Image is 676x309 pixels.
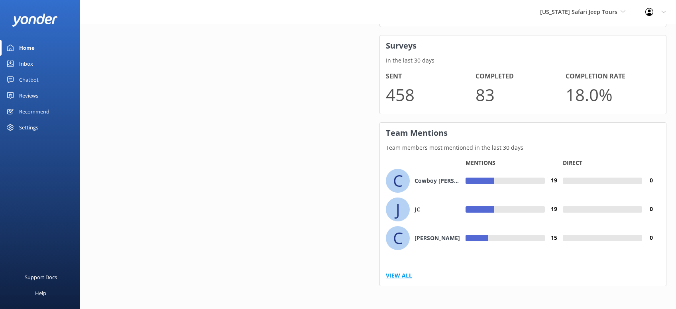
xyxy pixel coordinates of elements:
h4: Completed [476,71,565,82]
h4: 19 [545,176,563,185]
p: Mentions [466,159,495,166]
div: Chatbot [19,72,39,88]
span: [US_STATE] Safari Jeep Tours [540,8,617,16]
h3: Surveys [380,35,666,56]
p: In the last 30 days [380,56,666,65]
h4: [PERSON_NAME] [415,234,460,243]
h4: 0 [642,205,660,213]
p: Direct [563,159,582,166]
div: Help [35,285,46,301]
div: J [386,198,410,221]
h4: Cowboy [PERSON_NAME] [415,176,461,185]
h4: 15 [545,233,563,242]
div: Settings [19,119,38,135]
p: Team members most mentioned in the last 30 days [380,143,666,152]
div: Recommend [19,104,49,119]
div: Home [19,40,35,56]
h3: Team Mentions [380,123,666,143]
h4: 0 [642,176,660,185]
div: C [386,226,410,250]
h4: Sent [386,71,476,82]
a: View All [386,271,412,280]
div: Inbox [19,56,33,72]
h4: 0 [642,233,660,242]
div: Reviews [19,88,38,104]
h4: 19 [545,205,563,213]
h4: Completion Rate [566,71,655,82]
p: 18.0 % [566,81,655,108]
p: 458 [386,81,476,108]
div: C [386,169,410,193]
div: Support Docs [25,269,57,285]
p: 83 [476,81,565,108]
img: yonder-white-logo.png [12,14,58,27]
h4: JC [415,205,420,214]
